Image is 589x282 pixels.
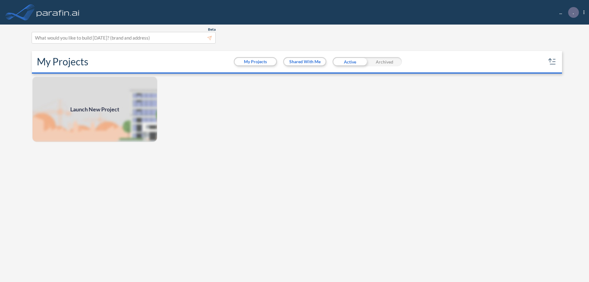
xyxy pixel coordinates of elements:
[550,7,584,18] div: ...
[32,76,158,142] img: add
[333,57,367,66] div: Active
[35,6,81,18] img: logo
[573,10,574,15] p: .
[284,58,325,65] button: Shared With Me
[367,57,402,66] div: Archived
[547,57,557,67] button: sort
[32,76,158,142] a: Launch New Project
[235,58,276,65] button: My Projects
[208,27,216,32] span: Beta
[37,56,88,68] h2: My Projects
[70,105,119,114] span: Launch New Project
